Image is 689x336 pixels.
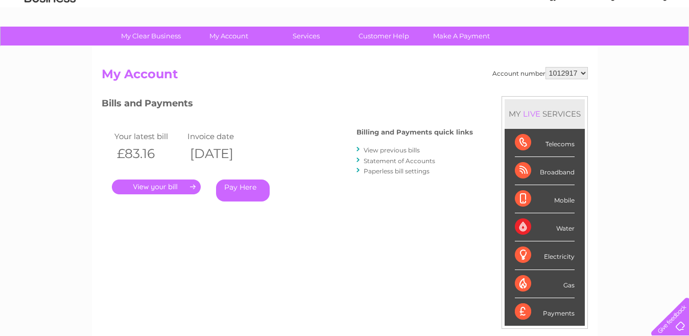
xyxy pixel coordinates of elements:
a: Telecoms [563,43,594,51]
div: Account number [492,67,588,79]
a: View previous bills [364,146,420,154]
a: . [112,180,201,194]
h4: Billing and Payments quick links [357,128,473,136]
a: Blog [600,43,615,51]
a: Paperless bill settings [364,167,430,175]
h2: My Account [102,67,588,86]
a: My Clear Business [109,27,193,46]
th: [DATE] [185,143,258,164]
a: Make A Payment [419,27,504,46]
a: Water [509,43,529,51]
div: MY SERVICES [505,99,585,128]
div: Water [515,213,575,241]
a: 0333 014 3131 [496,5,567,18]
div: Broadband [515,157,575,185]
td: Your latest bill [112,129,185,143]
a: Energy [535,43,557,51]
h3: Bills and Payments [102,96,473,114]
div: Clear Business is a trading name of Verastar Limited (registered in [GEOGRAPHIC_DATA] No. 3667643... [104,6,586,50]
a: Statement of Accounts [364,157,435,165]
a: Contact [621,43,646,51]
a: Pay Here [216,180,270,201]
div: Electricity [515,241,575,270]
div: Mobile [515,185,575,213]
th: £83.16 [112,143,185,164]
img: logo.png [24,27,76,58]
div: Telecoms [515,129,575,157]
td: Invoice date [185,129,258,143]
a: Services [264,27,348,46]
div: Payments [515,298,575,326]
a: My Account [186,27,271,46]
a: Log out [655,43,679,51]
div: Gas [515,270,575,298]
div: LIVE [521,109,542,119]
a: Customer Help [342,27,426,46]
